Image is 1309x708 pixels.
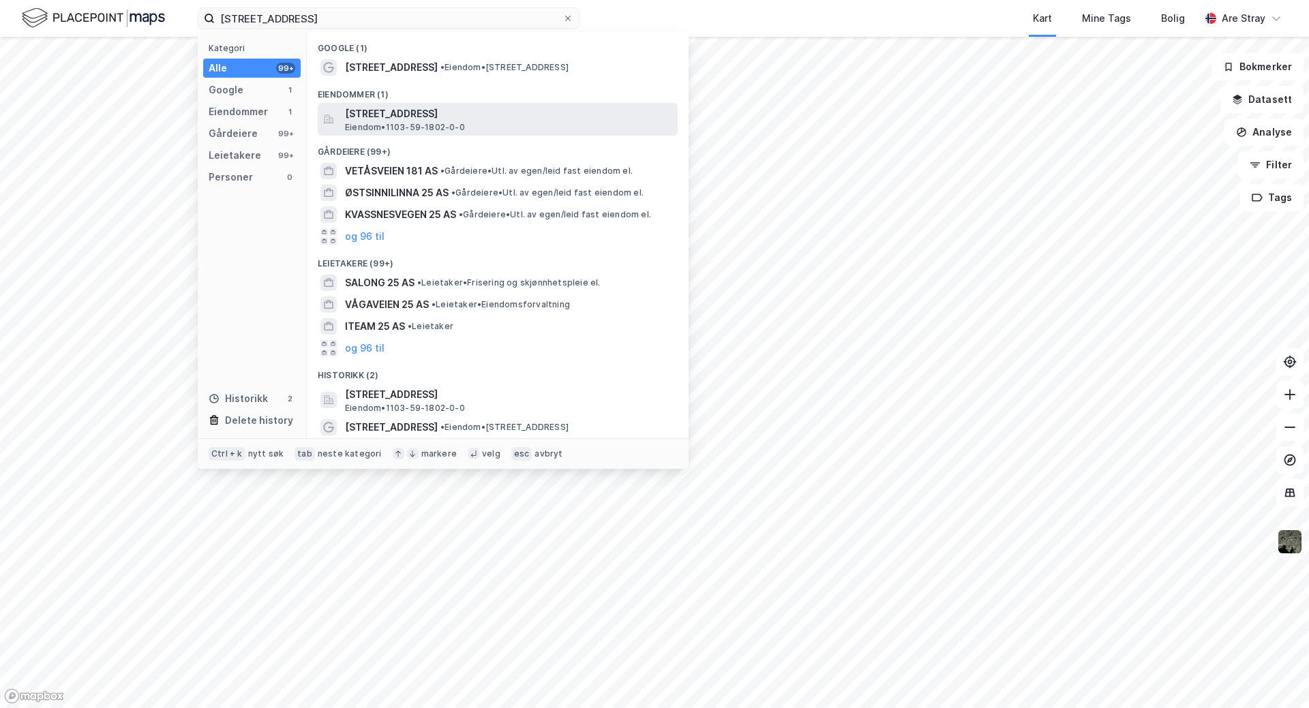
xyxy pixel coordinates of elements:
div: Eiendommer (1) [307,78,689,103]
span: Leietaker [408,321,453,332]
span: Gårdeiere • Utl. av egen/leid fast eiendom el. [459,209,651,220]
div: Gårdeiere (99+) [307,136,689,160]
div: Bolig [1161,10,1185,27]
div: markere [421,448,457,459]
div: Mine Tags [1082,10,1131,27]
div: Leietakere (99+) [307,247,689,272]
div: Eiendommer [209,104,268,120]
span: • [440,62,445,72]
div: tab [295,447,315,461]
div: 0 [284,172,295,183]
div: 1 [284,84,295,95]
span: Gårdeiere • Utl. av egen/leid fast eiendom el. [440,166,633,176]
img: 9k= [1277,529,1303,555]
span: Leietaker • Eiendomsforvaltning [432,299,570,310]
div: neste kategori [318,448,382,459]
div: 99+ [276,128,295,139]
span: • [459,209,463,219]
span: Gårdeiere • Utl. av egen/leid fast eiendom el. [451,187,644,198]
button: Tags [1240,184,1304,211]
div: Ctrl + k [209,447,245,461]
div: 2 [284,393,295,404]
span: [STREET_ADDRESS] [345,59,438,76]
button: Datasett [1220,86,1304,113]
span: ITEAM 25 AS [345,318,405,335]
span: • [440,422,445,432]
span: [STREET_ADDRESS] [345,106,672,122]
div: Gårdeiere [209,125,258,142]
button: Bokmerker [1212,53,1304,80]
span: SALONG 25 AS [345,275,415,291]
div: Delete history [225,412,293,429]
div: Are Stray [1222,10,1265,27]
button: Analyse [1224,119,1304,146]
div: Alle [209,60,227,76]
iframe: Chat Widget [1241,643,1309,708]
div: Google [209,82,243,98]
div: nytt søk [248,448,284,459]
span: Leietaker • Frisering og skjønnhetspleie el. [417,277,601,288]
span: Eiendom • [STREET_ADDRESS] [440,422,569,433]
span: • [408,321,412,331]
div: Historikk [209,390,268,407]
img: logo.f888ab2527a4732fd821a326f86c7f29.svg [22,6,165,30]
span: Eiendom • 1103-59-1802-0-0 [345,403,465,414]
div: Kategori [209,43,301,53]
div: Historikk (2) [307,359,689,384]
span: [STREET_ADDRESS] [345,386,672,403]
button: og 96 til [345,228,385,245]
div: Kart [1033,10,1052,27]
div: esc [511,447,532,461]
span: VETÅSVEIEN 181 AS [345,163,438,179]
button: Filter [1238,151,1304,179]
div: avbryt [535,448,562,459]
span: • [417,277,421,288]
span: Eiendom • 1103-59-1802-0-0 [345,122,465,133]
div: Leietakere [209,147,261,164]
span: Eiendom • [STREET_ADDRESS] [440,62,569,73]
span: • [451,187,455,198]
div: 99+ [276,63,295,74]
div: 1 [284,106,295,117]
div: Personer [209,169,253,185]
span: VÅGAVEIEN 25 AS [345,296,429,313]
span: • [440,166,445,176]
div: velg [482,448,500,459]
span: [STREET_ADDRESS] [345,419,438,435]
span: ØSTSINNILINNA 25 AS [345,185,449,201]
div: Google (1) [307,32,689,57]
button: og 96 til [345,340,385,356]
span: KVASSNESVEGEN 25 AS [345,206,456,223]
span: • [432,299,436,309]
a: Mapbox homepage [4,688,64,704]
input: Søk på adresse, matrikkel, gårdeiere, leietakere eller personer [215,8,562,29]
div: 99+ [276,150,295,161]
